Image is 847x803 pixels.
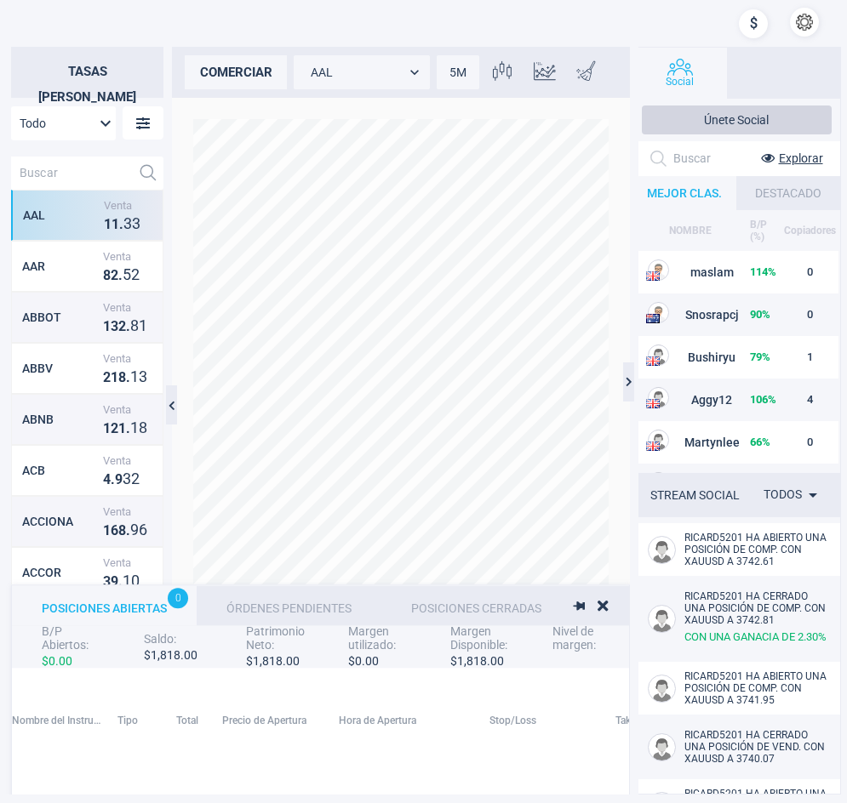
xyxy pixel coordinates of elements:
[489,635,536,647] span: Stop/Loss
[176,635,198,647] span: Total
[633,293,749,336] td: Snosrapcj
[633,379,838,421] tr: GB flagAggy12106%4
[22,362,99,375] div: ABBV
[104,198,172,211] span: Venta
[222,635,306,647] span: Precio de Apertura
[633,464,749,506] td: Ray453254235
[22,464,99,477] div: ACB
[764,481,823,509] div: Todos
[118,266,123,282] strong: .
[782,336,838,379] td: 1
[123,265,131,282] strong: 5
[633,251,749,293] td: maslam
[144,569,212,583] span: $ 1,818.00
[11,157,131,190] input: Buscar
[130,418,139,436] strong: 1
[294,55,430,89] div: AAL
[646,441,660,451] img: GB flag
[111,368,118,384] strong: 1
[12,506,197,546] div: Posiciones Abiertas
[22,310,99,324] div: ABBOT
[782,210,838,251] th: Copiadores
[381,506,571,546] div: Posiciones Cerradas
[185,55,287,89] div: comerciar
[633,379,749,421] td: Aggy12
[450,575,518,589] span: $ 1,818.00
[348,545,416,572] span: Margen utilizado :
[13,9,106,101] img: sirix
[139,316,147,333] strong: 1
[633,336,749,379] td: Bushiryu
[131,265,140,282] strong: 2
[782,421,838,464] td: 0
[111,317,118,333] strong: 3
[126,368,130,384] strong: .
[144,553,176,567] span: Saldo :
[748,210,782,251] th: B/P (%)
[126,317,130,333] strong: .
[633,421,838,464] tr: GB flagMartynlee66%0
[42,575,110,589] strong: $ 0.00
[103,419,111,436] strong: 1
[23,208,100,222] div: AAL
[684,590,826,626] span: Ricard5201 HA CERRADO UNA POSICIÓN DE COMP. CON XAUUSD A 3742.81
[782,464,838,506] td: 0
[103,317,111,333] strong: 1
[11,47,163,98] h2: Tasas [PERSON_NAME]
[197,506,381,546] div: Órdenes Pendientes
[684,532,827,567] span: Ricard5201 HA ABIERTO UNA POSICIÓN DE COMP. CON XAUUSD A 3742.61
[123,214,132,231] strong: 3
[633,210,749,251] th: NOMBRE
[11,190,163,756] div: grid
[684,670,827,706] span: Ricard5201 HA ABIERTO UNA POSICIÓN DE COMP. CON XAUUSD A 3741.95
[633,293,838,336] tr: AU flagSnosrapcj90%0
[704,113,769,127] span: Únete Social
[131,469,140,487] strong: 2
[246,575,314,589] span: $ 1,818.00
[118,368,126,384] strong: 8
[684,630,827,643] div: Con una ganacia de 2.30 %
[437,55,479,89] div: 5M
[168,509,188,529] div: 0
[139,367,147,384] strong: 3
[103,368,111,384] strong: 2
[22,413,99,426] div: ABNB
[103,249,171,262] span: Venta
[130,367,139,384] strong: 1
[633,336,838,379] tr: US flagBushiryu79%1
[450,545,518,572] span: Margen Disponible :
[782,379,838,421] td: 4
[118,419,126,436] strong: 1
[111,419,118,436] strong: 2
[112,215,119,231] strong: 1
[633,48,727,99] button: Social
[12,635,102,647] span: Nombre del Instrumento
[642,105,832,134] button: Únete Social
[650,488,740,502] div: STREAM SOCIAL
[782,293,838,336] td: 0
[126,419,130,436] strong: .
[103,300,171,313] span: Venta
[646,356,660,366] img: US flag
[750,308,770,321] strong: 90 %
[633,176,736,210] div: MEJOR CLAS.
[552,545,621,572] span: Nivel de margen :
[615,635,666,647] span: Take/Profit
[750,393,776,406] strong: 106 %
[119,215,123,231] strong: .
[736,176,839,210] div: DESTACADO
[782,251,838,293] td: 0
[103,453,171,466] span: Venta
[132,214,140,231] strong: 3
[103,266,111,282] strong: 8
[750,265,776,278] strong: 114 %
[103,351,171,364] span: Venta
[750,350,770,363] strong: 79 %
[646,314,660,323] img: AU flag
[123,469,131,487] strong: 3
[673,145,748,172] input: Buscar
[103,470,111,487] strong: 4
[339,635,416,647] span: Hora de Apertura
[111,266,118,282] strong: 2
[104,215,112,231] strong: 1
